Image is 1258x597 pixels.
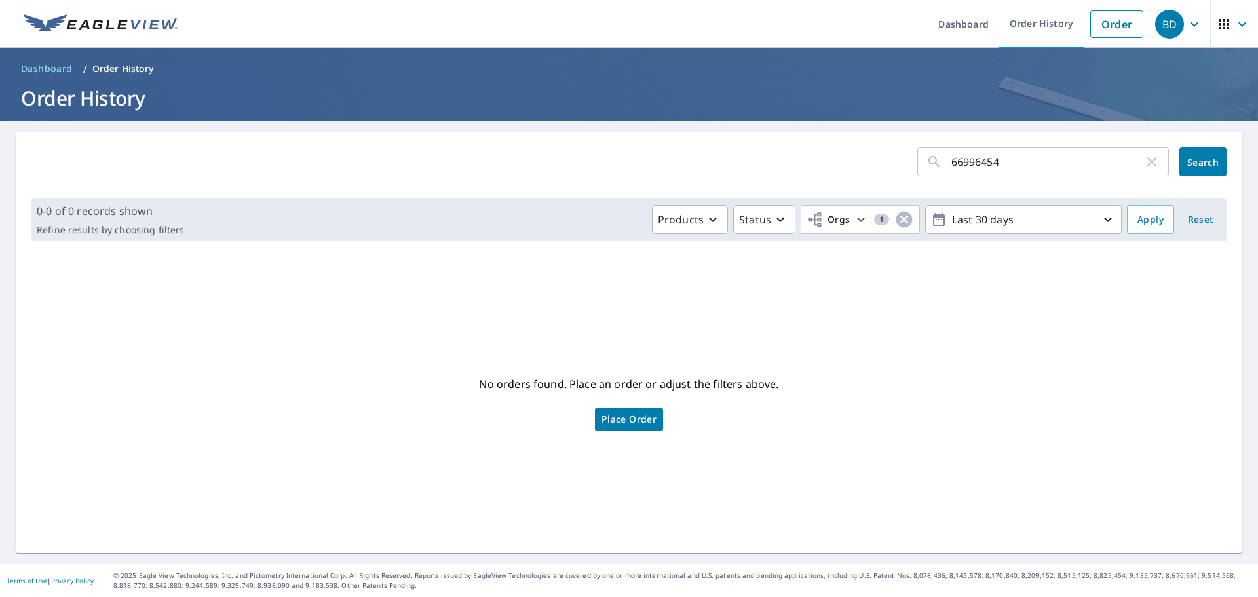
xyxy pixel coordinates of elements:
nav: breadcrumb [16,58,1242,79]
span: 1 [874,215,889,224]
p: Status [739,212,771,227]
p: Products [658,212,704,227]
div: BD [1155,10,1184,39]
button: Status [733,205,795,234]
a: Dashboard [16,58,78,79]
p: No orders found. Place an order or adjust the filters above. [479,374,778,395]
span: Orgs [807,212,850,228]
p: Refine results by choosing filters [37,224,184,236]
p: Last 30 days [947,208,1100,231]
p: Order History [92,62,154,75]
p: | [7,577,94,585]
a: Order [1090,10,1143,38]
span: Apply [1137,212,1164,228]
button: Search [1179,147,1227,176]
li: / [83,61,87,77]
img: EV Logo [24,14,178,34]
span: Place Order [601,416,657,423]
a: Place Order [595,408,663,431]
input: Address, Report #, Claim ID, etc. [951,144,1144,180]
span: Dashboard [21,62,73,75]
a: Terms of Use [7,576,47,585]
button: Orgs1 [801,205,920,234]
a: Privacy Policy [51,576,94,585]
button: Reset [1179,205,1221,234]
h1: Order History [16,85,1242,111]
span: Reset [1185,212,1216,228]
p: 0-0 of 0 records shown [37,203,184,219]
p: © 2025 Eagle View Technologies, Inc. and Pictometry International Corp. All Rights Reserved. Repo... [113,571,1251,590]
button: Apply [1127,205,1174,234]
span: Search [1190,156,1216,168]
button: Products [652,205,728,234]
button: Last 30 days [925,205,1122,234]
